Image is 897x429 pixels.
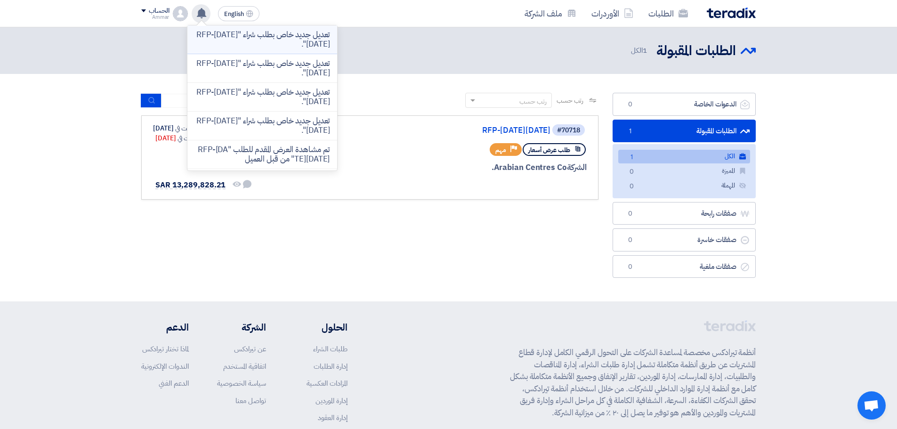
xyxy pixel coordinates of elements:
a: تواصل معنا [235,396,266,406]
span: الكل [631,45,649,56]
span: 0 [626,167,637,177]
p: أنظمة تيرادكس مخصصة لمساعدة الشركات على التحول الرقمي الكامل لإدارة قطاع المشتريات عن طريق أنظمة ... [510,347,756,419]
span: English [224,11,244,17]
span: 1 [626,153,637,162]
a: الدعم الفني [159,378,189,389]
span: 0 [626,182,637,192]
span: 1 [643,45,647,56]
li: الشركة [217,320,266,334]
a: عن تيرادكس [234,344,266,354]
a: RFP-[DATE][DATE] [362,126,550,135]
span: طلب عرض أسعار [528,146,570,154]
p: تعديل جديد خاص بطلب شراء "RFP-[DATE][DATE]". [195,59,330,78]
input: ابحث بعنوان أو رقم الطلب [162,94,293,108]
a: الندوات الإلكترونية [141,361,189,372]
span: إنتهت في [178,133,198,143]
span: 0 [624,262,636,272]
span: 1 [624,127,636,136]
a: صفقات ملغية0 [613,255,756,278]
a: صفقات خاسرة0 [613,228,756,251]
span: الشركة [567,162,587,173]
a: المميزة [618,164,750,178]
p: تم مشاهدة العرض المقدم للطلب "RFP-[DATE][DATE]" من قبل العميل [195,145,330,164]
p: تعديل جديد خاص بطلب شراء "RFP-[DATE][DATE]". [195,88,330,106]
div: Arabian Centres Co. [360,162,587,174]
div: رتب حسب [519,97,547,106]
a: اتفاقية المستخدم [223,361,266,372]
span: رتب حسب [557,96,583,105]
a: Open chat [857,391,886,420]
a: إدارة الطلبات [314,361,347,372]
span: 0 [624,235,636,245]
li: الدعم [141,320,189,334]
a: الكل [618,150,750,163]
a: الطلبات [641,2,695,24]
a: صفقات رابحة0 [613,202,756,225]
a: طلبات الشراء [313,344,347,354]
a: إدارة الموردين [315,396,347,406]
a: لماذا تختار تيرادكس [142,344,189,354]
img: Teradix logo [707,8,756,18]
a: الطلبات المقبولة1 [613,120,756,143]
a: سياسة الخصوصية [217,378,266,389]
span: مهم [495,146,506,154]
a: الدعوات الخاصة0 [613,93,756,116]
a: المهملة [618,179,750,193]
img: profile_test.png [173,6,188,21]
button: English [218,6,259,21]
li: الحلول [294,320,347,334]
div: Ammar [141,15,169,20]
span: 0 [624,100,636,109]
p: تعديل جديد خاص بطلب شراء "RFP-[DATE][DATE]". [195,116,330,135]
h2: الطلبات المقبولة [656,42,736,60]
a: ملف الشركة [517,2,584,24]
span: أنشئت في [175,123,198,133]
div: [DATE] [153,123,211,133]
span: 0 [624,209,636,219]
div: [DATE] [155,133,211,143]
a: المزادات العكسية [307,378,347,389]
span: SAR 13,289,828.21 [155,179,226,191]
a: إدارة العقود [318,413,347,423]
div: الحساب [149,7,169,15]
a: الأوردرات [584,2,641,24]
p: تعديل جديد خاص بطلب شراء "RFP-[DATE][DATE]". [195,30,330,49]
div: #70718 [557,127,580,134]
